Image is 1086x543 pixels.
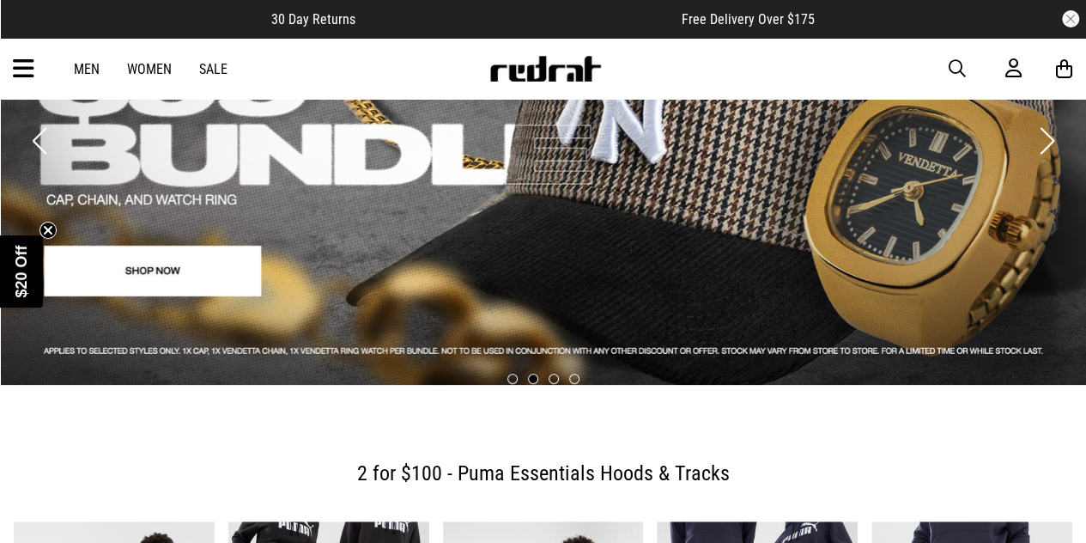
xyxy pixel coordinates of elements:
[74,61,100,77] a: Men
[390,10,647,27] iframe: Customer reviews powered by Trustpilot
[27,456,1059,491] h2: 2 for $100 - Puma Essentials Hoods & Tracks
[1035,122,1059,160] button: Next slide
[488,56,602,82] img: Redrat logo
[39,222,57,239] button: Close teaser
[127,61,172,77] a: Women
[271,11,355,27] span: 30 Day Returns
[14,7,65,58] button: Open LiveChat chat widget
[13,245,30,297] span: $20 Off
[199,61,228,77] a: Sale
[27,122,51,160] button: Previous slide
[682,11,815,27] span: Free Delivery Over $175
